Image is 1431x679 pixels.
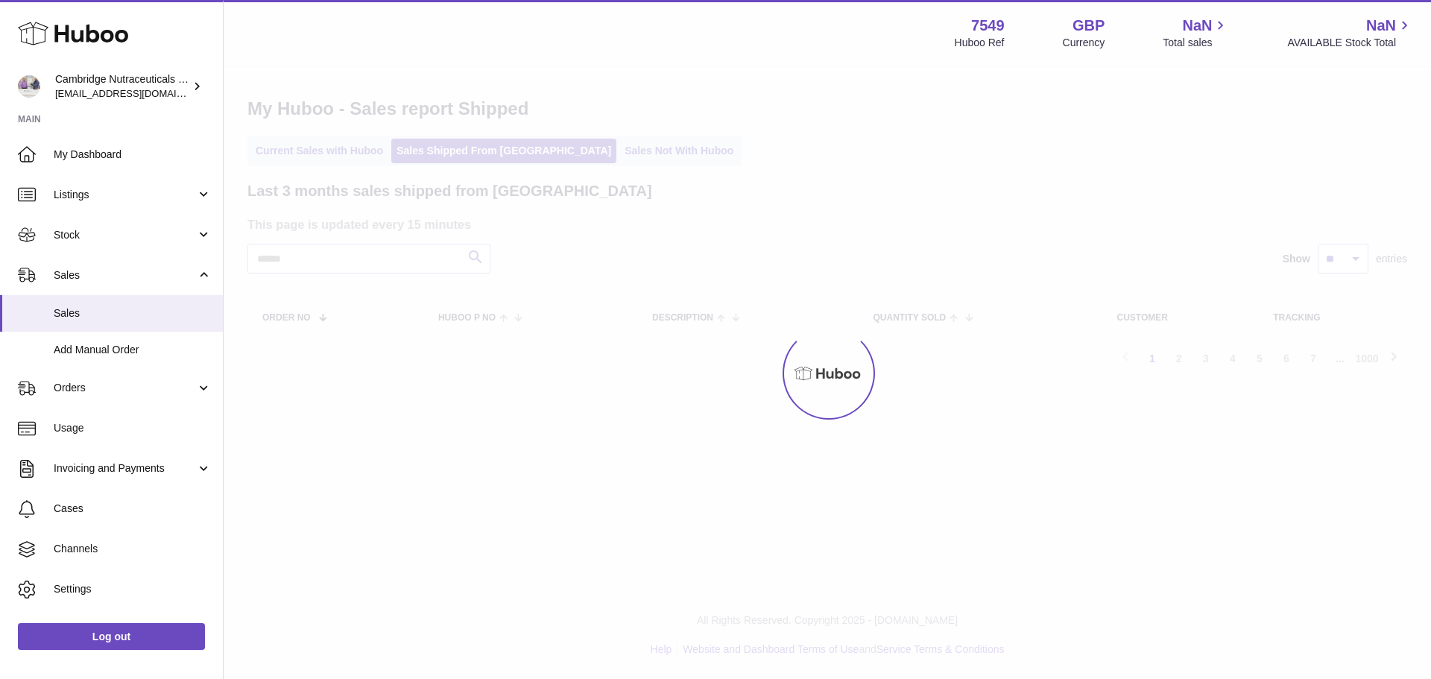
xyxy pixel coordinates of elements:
span: Orders [54,381,196,395]
img: qvc@camnutra.com [18,75,40,98]
span: NaN [1366,16,1396,36]
a: Log out [18,623,205,650]
a: NaN AVAILABLE Stock Total [1287,16,1413,50]
div: Currency [1063,36,1105,50]
strong: 7549 [971,16,1005,36]
span: AVAILABLE Stock Total [1287,36,1413,50]
span: My Dashboard [54,148,212,162]
div: Huboo Ref [955,36,1005,50]
span: Invoicing and Payments [54,461,196,476]
span: Cases [54,502,212,516]
span: Settings [54,582,212,596]
span: NaN [1182,16,1212,36]
a: NaN Total sales [1163,16,1229,50]
strong: GBP [1073,16,1105,36]
span: Listings [54,188,196,202]
span: [EMAIL_ADDRESS][DOMAIN_NAME] [55,87,219,99]
span: Add Manual Order [54,343,212,357]
span: Channels [54,542,212,556]
div: Cambridge Nutraceuticals Ltd [55,72,189,101]
span: Sales [54,268,196,282]
span: Sales [54,306,212,320]
span: Total sales [1163,36,1229,50]
span: Usage [54,421,212,435]
span: Stock [54,228,196,242]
